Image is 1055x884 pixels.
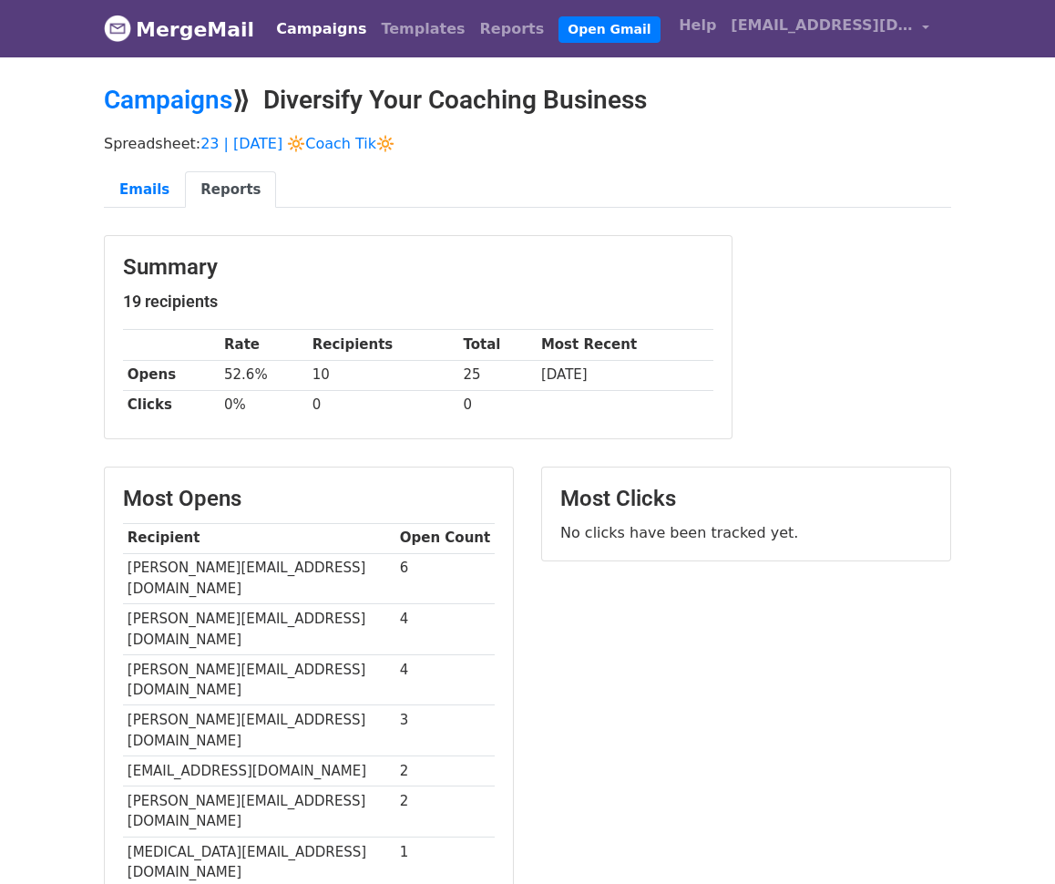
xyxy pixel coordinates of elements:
td: [EMAIL_ADDRESS][DOMAIN_NAME] [123,756,395,786]
td: [PERSON_NAME][EMAIL_ADDRESS][DOMAIN_NAME] [123,705,395,756]
a: MergeMail [104,10,254,48]
td: 25 [459,360,537,390]
th: Rate [220,330,308,360]
td: 2 [395,756,495,786]
td: [DATE] [537,360,713,390]
td: 3 [395,705,495,756]
th: Opens [123,360,220,390]
h5: 19 recipients [123,292,713,312]
a: Reports [185,171,276,209]
a: Help [671,7,723,44]
a: Emails [104,171,185,209]
td: 0 [459,390,537,420]
td: 52.6% [220,360,308,390]
th: Recipient [123,523,395,553]
td: 4 [395,604,495,655]
h3: Most Opens [123,486,495,512]
td: [PERSON_NAME][EMAIL_ADDRESS][DOMAIN_NAME] [123,786,395,838]
th: Clicks [123,390,220,420]
th: Open Count [395,523,495,553]
td: 0% [220,390,308,420]
p: No clicks have been tracked yet. [560,523,932,542]
h3: Most Clicks [560,486,932,512]
td: 10 [308,360,459,390]
a: [EMAIL_ADDRESS][DOMAIN_NAME] [723,7,937,50]
th: Recipients [308,330,459,360]
a: 23 | [DATE] 🔆Coach Tik🔆 [200,135,394,152]
a: Open Gmail [558,16,660,43]
td: 0 [308,390,459,420]
td: [PERSON_NAME][EMAIL_ADDRESS][DOMAIN_NAME] [123,654,395,705]
th: Most Recent [537,330,713,360]
th: Total [459,330,537,360]
td: 4 [395,654,495,705]
img: MergeMail logo [104,15,131,42]
span: [EMAIL_ADDRESS][DOMAIN_NAME] [731,15,913,36]
h2: ⟫ Diversify Your Coaching Business [104,85,951,116]
a: Templates [374,11,472,47]
h3: Summary [123,254,713,281]
td: 2 [395,786,495,838]
p: Spreadsheet: [104,134,951,153]
a: Reports [473,11,552,47]
td: 6 [395,553,495,604]
td: [PERSON_NAME][EMAIL_ADDRESS][DOMAIN_NAME] [123,604,395,655]
a: Campaigns [104,85,232,115]
td: [PERSON_NAME][EMAIL_ADDRESS][DOMAIN_NAME] [123,553,395,604]
a: Campaigns [269,11,374,47]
